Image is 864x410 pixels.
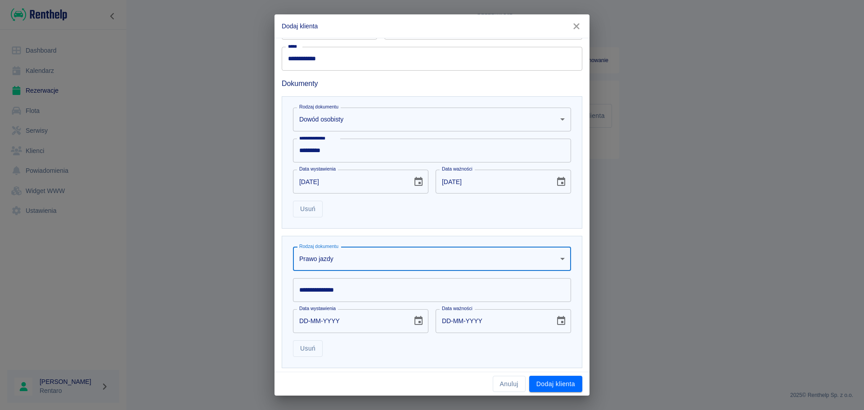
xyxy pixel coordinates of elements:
button: Anuluj [493,376,526,392]
button: Choose date [409,312,427,330]
button: Choose date, selected date is 15 cze 2022 [409,173,427,191]
div: Dowód osobisty [293,108,571,131]
input: DD-MM-YYYY [436,170,549,194]
label: Rodzaj dokumentu [299,243,338,250]
button: Usuń [293,340,323,357]
h6: Dokumenty [282,78,582,89]
label: Data wystawienia [299,305,336,312]
button: Choose date [552,312,570,330]
input: DD-MM-YYYY [293,309,406,333]
button: Choose date, selected date is 15 cze 2032 [552,173,570,191]
label: Data ważności [442,166,472,172]
label: Data ważności [442,305,472,312]
button: Usuń [293,201,323,217]
div: Prawo jazdy [293,247,571,271]
button: Dodaj klienta [529,376,582,392]
label: Rodzaj dokumentu [299,104,338,110]
input: DD-MM-YYYY [293,170,406,194]
label: Data wystawienia [299,166,336,172]
input: DD-MM-YYYY [436,309,549,333]
h2: Dodaj klienta [274,14,589,38]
